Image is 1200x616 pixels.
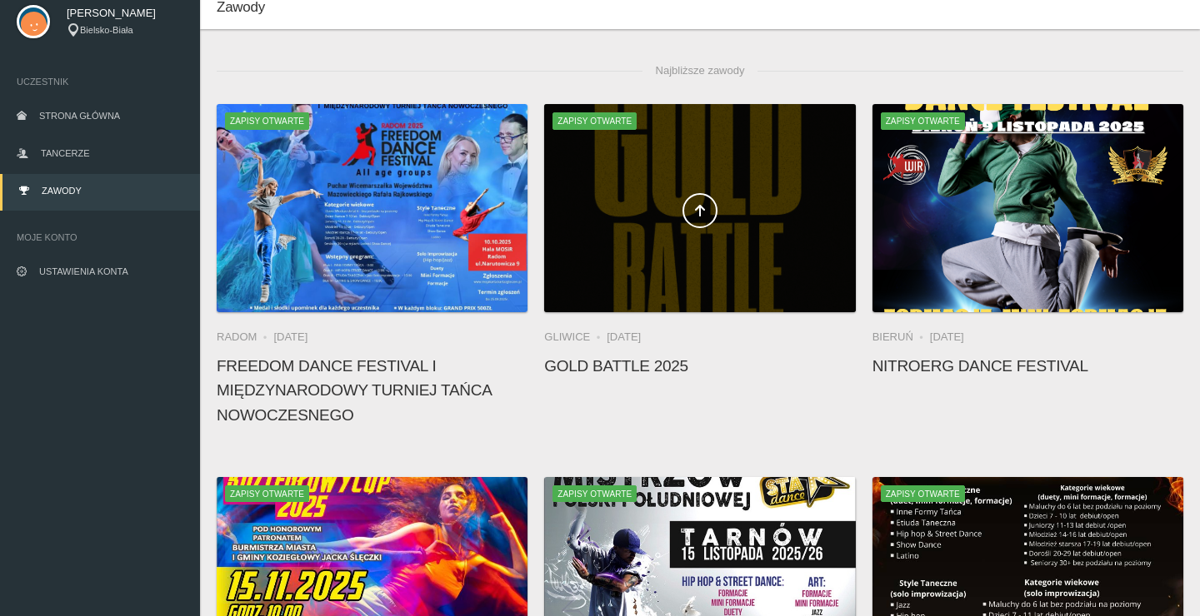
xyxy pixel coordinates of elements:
[217,104,527,312] a: FREEDOM DANCE FESTIVAL I Międzynarodowy Turniej Tańca NowoczesnegoZapisy otwarte
[881,485,965,502] span: Zapisy otwarte
[930,329,964,345] li: [DATE]
[17,73,183,90] span: Uczestnik
[42,186,82,196] span: Zawody
[872,104,1183,312] a: NitroErg Dance FestivalZapisy otwarte
[67,23,183,37] div: Bielsko-Biała
[217,354,527,427] h4: FREEDOM DANCE FESTIVAL I Międzynarodowy Turniej Tańca Nowoczesnego
[39,266,128,276] span: Ustawienia konta
[881,112,965,129] span: Zapisy otwarte
[642,54,758,87] span: Najbliższe zawody
[225,112,309,129] span: Zapisy otwarte
[544,329,607,345] li: Gliwice
[273,329,307,345] li: [DATE]
[67,5,183,22] span: [PERSON_NAME]
[17,5,50,38] img: svg
[39,111,120,121] span: Strona główna
[552,485,637,502] span: Zapisy otwarte
[225,485,309,502] span: Zapisy otwarte
[872,104,1183,312] img: NitroErg Dance Festival
[41,148,89,158] span: Tancerze
[217,329,273,345] li: Radom
[544,354,855,378] h4: Gold Battle 2025
[17,229,183,246] span: Moje konto
[217,104,527,312] img: FREEDOM DANCE FESTIVAL I Międzynarodowy Turniej Tańca Nowoczesnego
[552,112,637,129] span: Zapisy otwarte
[872,329,930,345] li: Bieruń
[544,104,855,312] a: Gold Battle 2025Zapisy otwarte
[872,354,1183,378] h4: NitroErg Dance Festival
[607,329,641,345] li: [DATE]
